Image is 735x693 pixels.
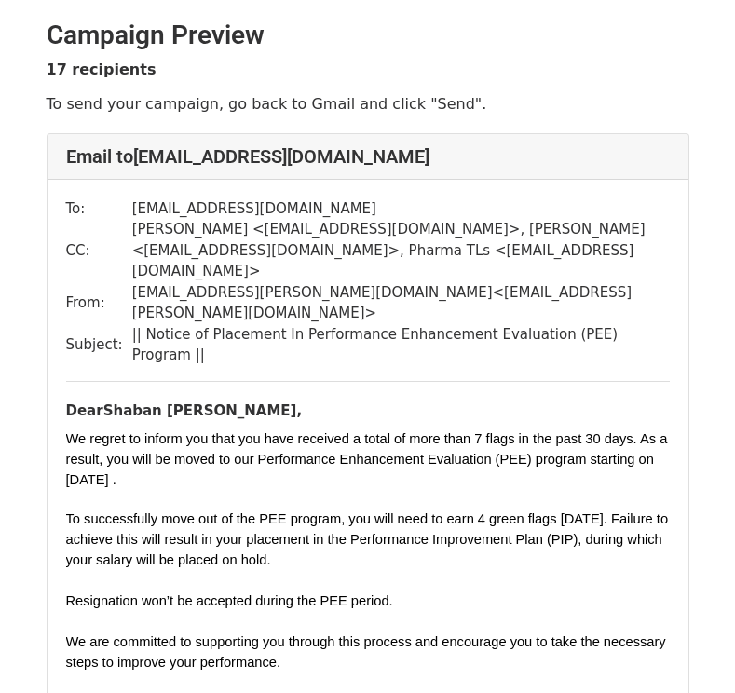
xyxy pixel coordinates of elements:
[66,198,132,220] td: To:
[132,219,670,282] td: [PERSON_NAME] < [EMAIL_ADDRESS][DOMAIN_NAME] >, [PERSON_NAME] < [EMAIL_ADDRESS][DOMAIN_NAME] >, P...
[66,593,393,608] span: Resignation won’t be accepted during the PEE period.
[66,431,668,487] span: We regret to inform you that you have received a total of more than 7 flags in the past 30 days. ...
[66,402,303,419] b: DearShaban [PERSON_NAME],
[47,20,689,51] h2: Campaign Preview
[47,61,157,78] strong: 17 recipients
[132,324,670,366] td: || Notice of Placement In Performance Enhancement Evaluation (PEE) Program ||
[66,511,669,567] span: To successfully move out of the PEE program, you will need to earn 4 green flags [DATE]. Failure ...
[66,219,132,282] td: CC:
[132,198,670,220] td: [EMAIL_ADDRESS][DOMAIN_NAME]
[66,282,132,324] td: From:
[132,282,670,324] td: [EMAIL_ADDRESS][PERSON_NAME][DOMAIN_NAME] < [EMAIL_ADDRESS][PERSON_NAME][DOMAIN_NAME] >
[66,324,132,366] td: Subject:
[66,145,670,168] h4: Email to [EMAIL_ADDRESS][DOMAIN_NAME]
[66,634,666,670] span: We are committed to supporting you through this process and encourage you to take the necessary s...
[47,94,689,114] p: To send your campaign, go back to Gmail and click "Send".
